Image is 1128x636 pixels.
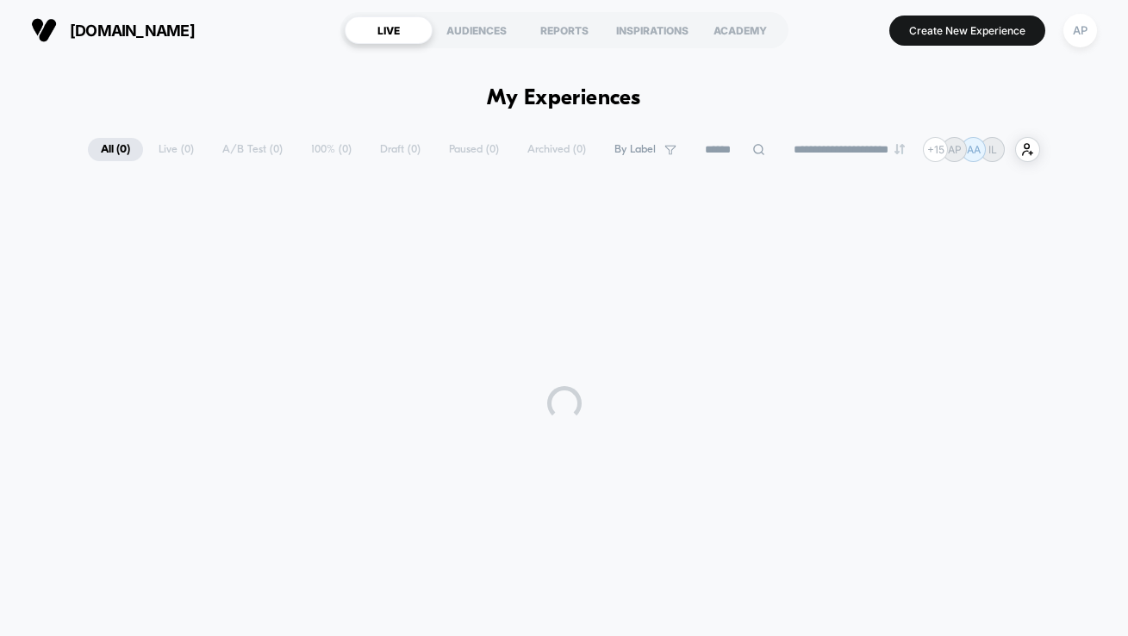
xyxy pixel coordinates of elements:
[70,22,195,40] span: [DOMAIN_NAME]
[31,17,57,43] img: Visually logo
[923,137,948,162] div: + 15
[1058,13,1102,48] button: AP
[988,143,997,156] p: IL
[967,143,981,156] p: AA
[345,16,433,44] div: LIVE
[614,143,656,156] span: By Label
[608,16,696,44] div: INSPIRATIONS
[948,143,962,156] p: AP
[520,16,608,44] div: REPORTS
[1063,14,1097,47] div: AP
[88,138,143,161] span: All ( 0 )
[889,16,1045,46] button: Create New Experience
[894,144,905,154] img: end
[487,86,641,111] h1: My Experiences
[433,16,520,44] div: AUDIENCES
[696,16,784,44] div: ACADEMY
[26,16,200,44] button: [DOMAIN_NAME]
